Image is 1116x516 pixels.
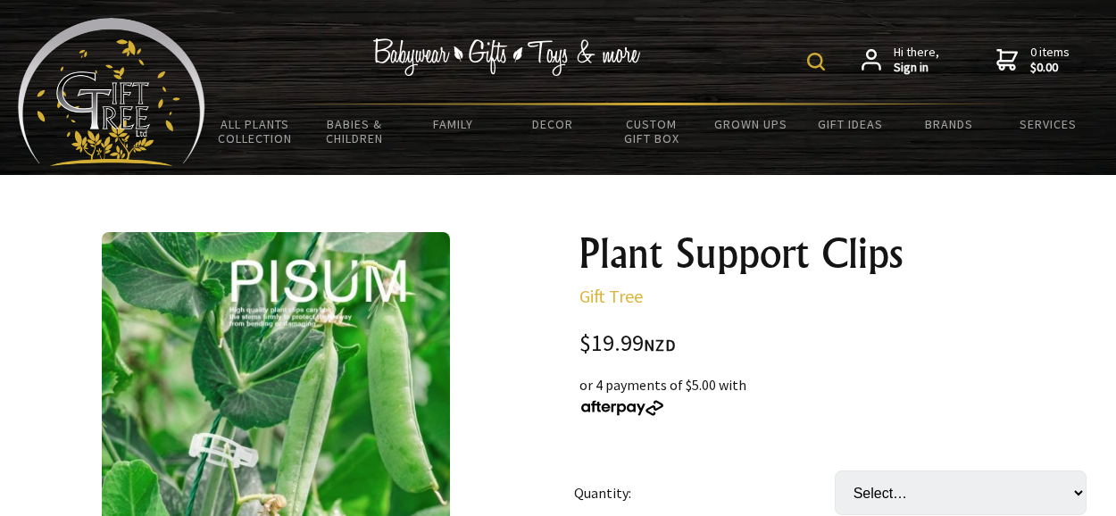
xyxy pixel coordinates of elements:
a: All Plants Collection [205,105,304,157]
span: 0 items [1030,44,1070,76]
img: product search [807,53,825,71]
img: Babywear - Gifts - Toys & more [372,38,640,76]
a: Custom Gift Box [602,105,701,157]
a: Gift Tree [579,285,643,307]
a: Grown Ups [702,105,801,143]
span: Hi there, [894,45,939,76]
h1: Plant Support Clips [579,232,1101,275]
img: Babyware - Gifts - Toys and more... [18,18,205,166]
div: or 4 payments of $5.00 with [579,374,1101,417]
span: NZD [644,335,676,355]
a: Babies & Children [304,105,404,157]
a: 0 items$0.00 [996,45,1070,76]
a: Brands [900,105,999,143]
a: Services [999,105,1098,143]
a: Decor [503,105,602,143]
a: Hi there,Sign in [862,45,939,76]
a: Family [404,105,503,143]
div: $19.99 [579,332,1101,356]
strong: Sign in [894,60,939,76]
strong: $0.00 [1030,60,1070,76]
a: Gift Ideas [801,105,900,143]
img: Afterpay [579,400,665,416]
